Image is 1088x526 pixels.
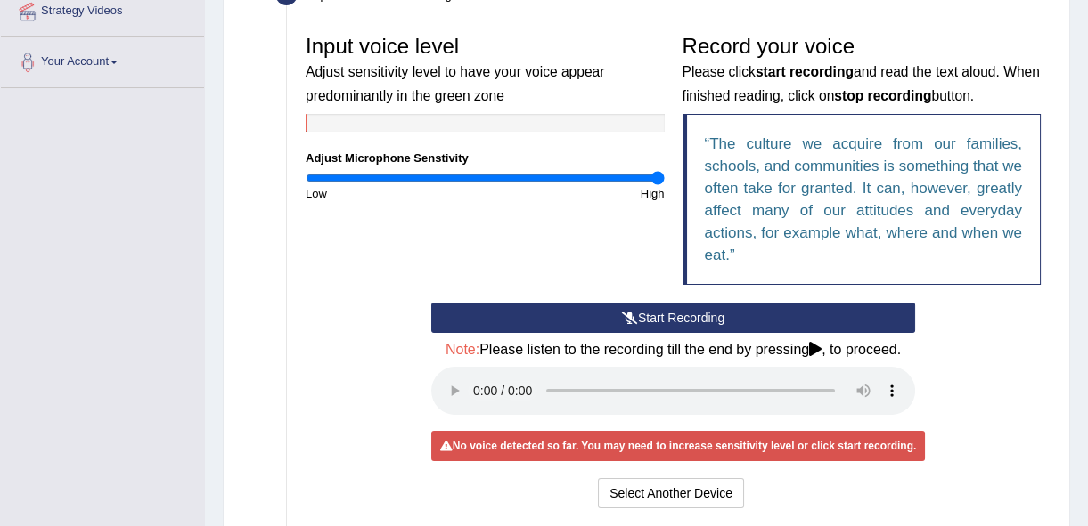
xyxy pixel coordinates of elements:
span: Note: [446,342,479,357]
button: Start Recording [431,303,915,333]
label: Adjust Microphone Senstivity [306,150,469,166]
b: stop recording [834,88,931,103]
q: The culture we acquire from our families, schools, and communities is something that we often tak... [705,135,1023,263]
h3: Record your voice [683,35,1042,105]
h3: Input voice level [306,35,665,105]
button: Select Another Device [598,478,744,508]
div: No voice detected so far. You may need to increase sensitivity level or click start recording. [431,431,925,461]
div: High [485,185,673,202]
div: Low [297,185,485,202]
b: start recording [756,64,854,79]
h4: Please listen to the recording till the end by pressing , to proceed. [431,342,915,358]
small: Adjust sensitivity level to have your voice appear predominantly in the green zone [306,64,604,102]
a: Your Account [1,37,204,82]
small: Please click and read the text aloud. When finished reading, click on button. [683,64,1040,102]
